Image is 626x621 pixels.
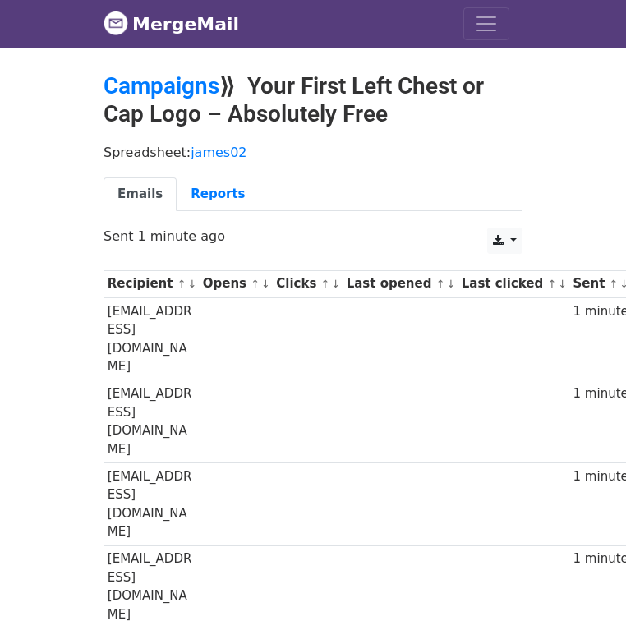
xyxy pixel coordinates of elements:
td: [EMAIL_ADDRESS][DOMAIN_NAME] [104,380,199,463]
th: Clicks [272,270,342,297]
a: james02 [191,145,246,160]
th: Last opened [343,270,458,297]
p: Spreadsheet: [104,144,522,161]
a: ↑ [321,278,330,290]
a: Campaigns [104,72,219,99]
td: [EMAIL_ADDRESS][DOMAIN_NAME] [104,462,199,545]
a: ↑ [177,278,186,290]
a: MergeMail [104,7,239,41]
th: Recipient [104,270,199,297]
button: Toggle navigation [463,7,509,40]
a: ↑ [436,278,445,290]
h2: ⟫ Your First Left Chest or Cap Logo – Absolutely Free [104,72,522,127]
th: Opens [199,270,273,297]
a: ↑ [251,278,260,290]
a: ↓ [331,278,340,290]
td: [EMAIL_ADDRESS][DOMAIN_NAME] [104,297,199,380]
a: ↓ [558,278,567,290]
a: ↑ [548,278,557,290]
a: Reports [177,177,259,211]
a: ↓ [261,278,270,290]
a: ↓ [446,278,455,290]
a: Emails [104,177,177,211]
th: Last clicked [458,270,569,297]
p: Sent 1 minute ago [104,228,522,245]
a: ↓ [187,278,196,290]
a: ↑ [610,278,619,290]
img: MergeMail logo [104,11,128,35]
